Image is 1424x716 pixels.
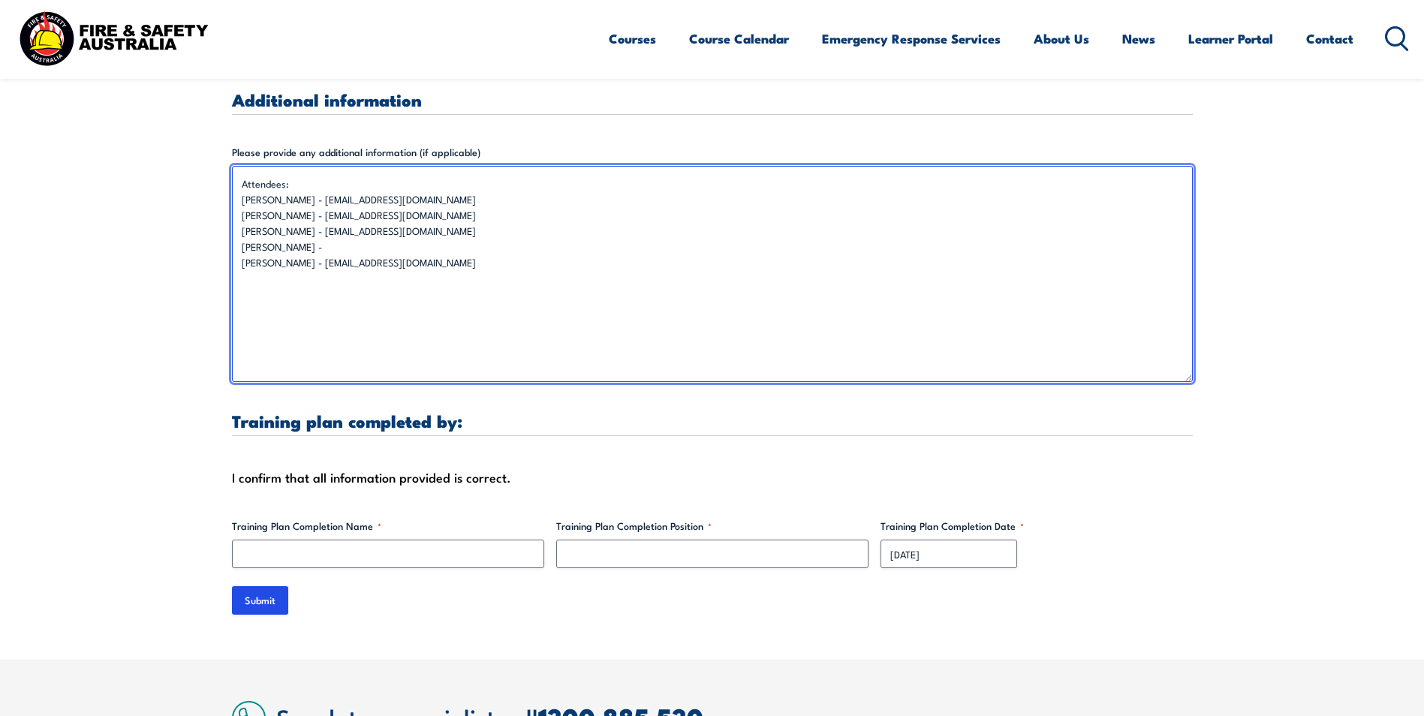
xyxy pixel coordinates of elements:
[689,19,789,59] a: Course Calendar
[1122,19,1155,59] a: News
[881,540,1017,568] input: dd/mm/yyyy
[232,412,1193,429] h3: Training plan completed by:
[232,519,544,534] label: Training Plan Completion Name
[1188,19,1273,59] a: Learner Portal
[232,586,288,615] input: Submit
[881,519,1193,534] label: Training Plan Completion Date
[232,145,1193,160] label: Please provide any additional information (if applicable)
[232,466,1193,489] div: I confirm that all information provided is correct.
[822,19,1001,59] a: Emergency Response Services
[232,91,1193,108] h3: Additional information
[609,19,656,59] a: Courses
[1034,19,1089,59] a: About Us
[1306,19,1353,59] a: Contact
[556,519,869,534] label: Training Plan Completion Position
